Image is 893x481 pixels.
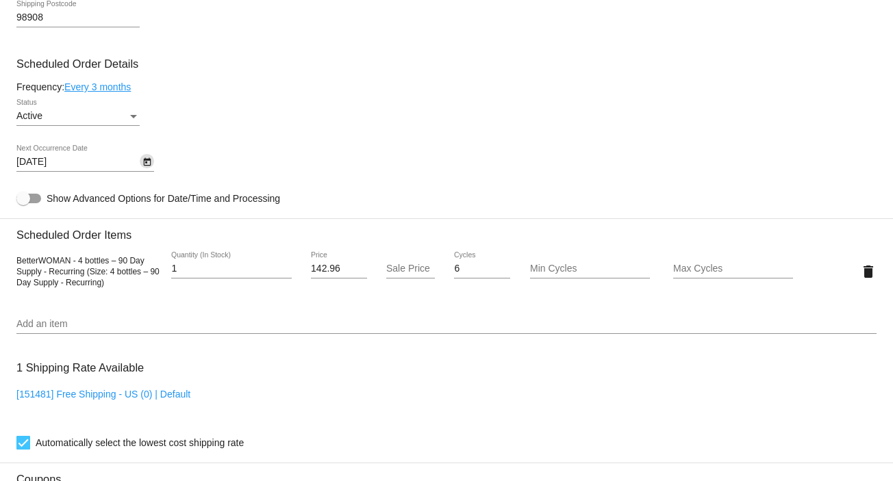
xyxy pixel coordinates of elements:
mat-select: Status [16,111,140,122]
input: Cycles [454,263,510,274]
button: Open calendar [140,154,154,168]
input: Add an item [16,319,877,330]
input: Shipping Postcode [16,12,140,23]
span: Show Advanced Options for Date/Time and Processing [47,192,280,205]
mat-icon: delete [860,263,877,280]
h3: Scheduled Order Details [16,57,877,70]
input: Quantity (In Stock) [171,263,291,274]
span: Automatically select the lowest cost shipping rate [36,434,244,451]
div: Frequency: [16,81,877,92]
span: Active [16,110,42,121]
input: Sale Price [386,263,434,274]
span: BetterWOMAN - 4 bottles – 90 Day Supply - Recurring (Size: 4 bottles – 90 Day Supply - Recurring) [16,256,160,287]
input: Next Occurrence Date [16,157,140,168]
a: Every 3 months [64,81,131,92]
input: Price [311,263,367,274]
input: Min Cycles [530,263,650,274]
input: Max Cycles [673,263,793,274]
h3: Scheduled Order Items [16,218,877,242]
a: [151481] Free Shipping - US (0) | Default [16,389,190,400]
h3: 1 Shipping Rate Available [16,353,144,382]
